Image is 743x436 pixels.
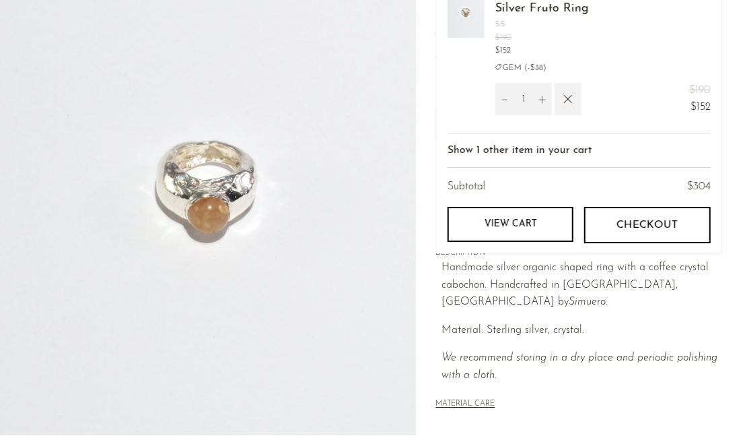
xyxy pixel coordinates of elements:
p: Handmade silver organic shaped ring with a coffee crystal cabochon. Handcrafted in [GEOGRAPHIC_DA... [441,259,721,311]
input: Quantity [514,83,532,115]
span: $304 [686,181,710,192]
button: Checkout [584,207,710,243]
span: $38 [530,64,543,72]
button: Increment [532,83,551,115]
li: GEM (- ) [495,63,588,74]
em: Simuero. [569,297,608,307]
i: We recommend storing in a dry place and periodic polishing with a cloth. [441,352,717,381]
s: $190 [688,82,710,100]
button: Show 1 other item in your cart [447,133,710,168]
span: $152 [688,99,710,117]
p: Material: Sterling silver, crystal. [441,322,721,340]
a: View cart [447,207,573,242]
button: MATERIAL CARE [435,400,495,410]
s: $190 [495,32,588,44]
span: $152 [495,44,588,57]
button: Decrement [495,83,514,115]
a: Silver Fruto Ring [495,3,588,15]
span: DESCRIPTION [435,247,721,259]
span: Checkout [616,218,678,231]
span: 5.5 [495,18,588,31]
span: Subtotal [447,179,485,196]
